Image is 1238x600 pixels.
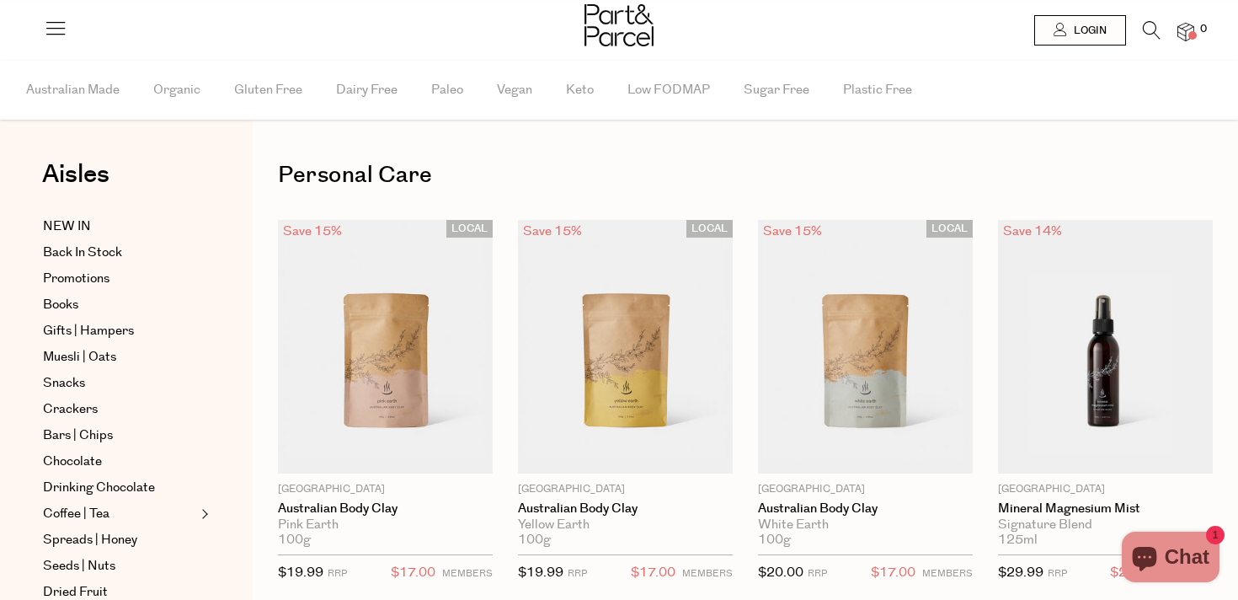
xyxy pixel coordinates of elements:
[26,61,120,120] span: Australian Made
[998,220,1213,474] img: Mineral Magnesium Mist
[518,482,733,497] p: [GEOGRAPHIC_DATA]
[43,452,196,472] a: Chocolate
[584,4,654,46] img: Part&Parcel
[278,501,493,517] a: Australian Body Clay
[871,562,915,584] span: $17.00
[43,295,78,315] span: Books
[43,217,196,237] a: NEW IN
[843,61,912,120] span: Plastic Free
[998,482,1213,497] p: [GEOGRAPHIC_DATA]
[278,482,493,497] p: [GEOGRAPHIC_DATA]
[808,567,827,580] small: RRP
[278,564,323,581] span: $19.99
[43,295,196,315] a: Books
[998,220,1067,243] div: Save 14%
[431,61,463,120] span: Paleo
[43,504,109,524] span: Coffee | Tea
[1117,532,1225,587] inbox-online-store-chat: Shopify online store chat
[43,556,115,576] span: Seeds | Nuts
[43,243,196,263] a: Back In Stock
[998,564,1043,581] span: $29.99
[627,61,710,120] span: Low FODMAP
[1177,23,1194,40] a: 0
[686,220,733,238] span: LOCAL
[43,269,109,289] span: Promotions
[518,220,587,243] div: Save 15%
[1048,567,1067,580] small: RRP
[234,61,302,120] span: Gluten Free
[682,567,733,580] small: MEMBERS
[758,533,791,548] span: 100g
[43,530,137,550] span: Spreads | Honey
[43,347,116,367] span: Muesli | Oats
[446,220,493,238] span: LOCAL
[43,426,196,446] a: Bars | Chips
[43,217,91,237] span: NEW IN
[758,220,827,243] div: Save 15%
[518,517,733,533] div: Yellow Earth
[43,399,98,420] span: Crackers
[43,426,113,446] span: Bars | Chips
[43,321,134,341] span: Gifts | Hampers
[744,61,809,120] span: Sugar Free
[998,517,1213,533] div: Signature Blend
[758,517,973,533] div: White Earth
[1070,24,1107,38] span: Login
[758,482,973,497] p: [GEOGRAPHIC_DATA]
[43,269,196,289] a: Promotions
[442,567,493,580] small: MEMBERS
[566,61,594,120] span: Keto
[1196,22,1211,37] span: 0
[278,220,347,243] div: Save 15%
[758,564,803,581] span: $20.00
[278,220,493,474] img: Australian Body Clay
[43,478,196,498] a: Drinking Chocolate
[497,61,532,120] span: Vegan
[42,156,109,193] span: Aisles
[43,452,102,472] span: Chocolate
[922,567,973,580] small: MEMBERS
[43,504,196,524] a: Coffee | Tea
[43,530,196,550] a: Spreads | Honey
[43,556,196,576] a: Seeds | Nuts
[336,61,398,120] span: Dairy Free
[153,61,200,120] span: Organic
[758,501,973,517] a: Australian Body Clay
[518,533,551,548] span: 100g
[43,243,122,263] span: Back In Stock
[43,321,196,341] a: Gifts | Hampers
[278,156,1213,195] h1: Personal Care
[998,533,1038,548] span: 125ml
[42,162,109,204] a: Aisles
[43,347,196,367] a: Muesli | Oats
[278,517,493,533] div: Pink Earth
[43,399,196,420] a: Crackers
[391,562,435,584] span: $17.00
[518,564,563,581] span: $19.99
[568,567,587,580] small: RRP
[278,533,311,548] span: 100g
[43,478,155,498] span: Drinking Chocolate
[197,504,209,524] button: Expand/Collapse Coffee | Tea
[518,220,733,474] img: Australian Body Clay
[758,220,973,474] img: Australian Body Clay
[43,373,85,394] span: Snacks
[631,562,675,584] span: $17.00
[43,373,196,394] a: Snacks
[998,501,1213,517] a: Mineral Magnesium Mist
[518,501,733,517] a: Australian Body Clay
[328,567,347,580] small: RRP
[1110,562,1155,584] span: $25.70
[926,220,973,238] span: LOCAL
[1034,15,1126,46] a: Login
